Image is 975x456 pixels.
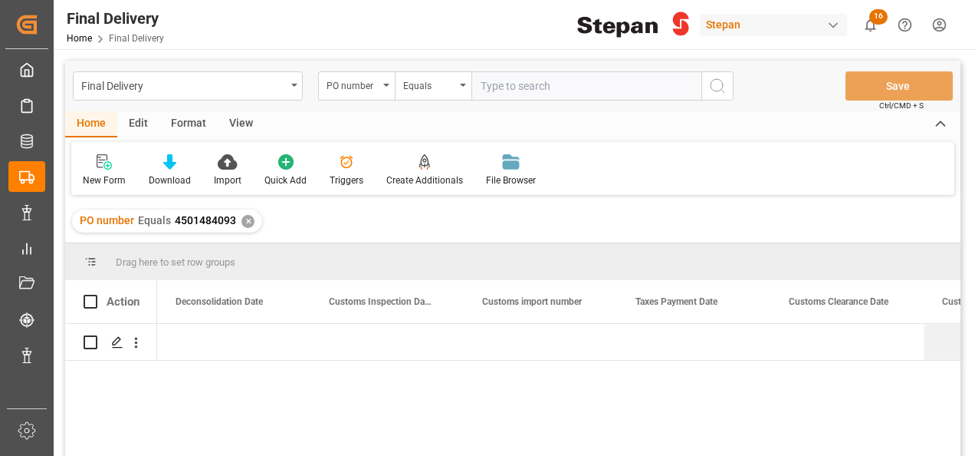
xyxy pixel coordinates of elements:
a: Home [67,33,92,44]
span: Taxes Payment Date [635,296,717,307]
div: View [218,111,264,137]
button: Save [845,71,953,101]
span: Customs Clearance Date [789,296,888,307]
span: Customs Inspection Date [329,296,432,307]
span: PO number [80,214,134,226]
div: Action [107,295,140,309]
div: Triggers [330,173,363,187]
div: ✕ [241,215,254,228]
div: Press SPACE to select this row. [65,324,157,361]
button: open menu [395,71,471,101]
span: 4501484093 [175,214,236,226]
button: Help Center [888,8,922,42]
button: search button [701,71,734,101]
span: Equals [138,214,171,226]
div: Import [214,173,241,187]
div: Home [65,111,117,137]
div: Format [159,111,218,137]
div: File Browser [486,173,536,187]
div: PO number [327,75,379,93]
div: Final Delivery [81,75,286,94]
div: Edit [117,111,159,137]
button: Stepan [700,10,853,39]
div: Quick Add [264,173,307,187]
div: Download [149,173,191,187]
span: Deconsolidation Date [176,296,263,307]
span: 16 [869,9,888,25]
button: show 16 new notifications [853,8,888,42]
img: Stepan_Company_logo.svg.png_1713531530.png [577,12,689,38]
div: Equals [403,75,455,93]
div: Stepan [700,14,847,36]
div: New Form [83,173,126,187]
button: open menu [318,71,395,101]
input: Type to search [471,71,701,101]
span: Customs import number [482,296,582,307]
button: open menu [73,71,303,101]
div: Final Delivery [67,7,164,30]
span: Drag here to set row groups [116,256,235,268]
span: Ctrl/CMD + S [879,100,924,111]
div: Create Additionals [386,173,463,187]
